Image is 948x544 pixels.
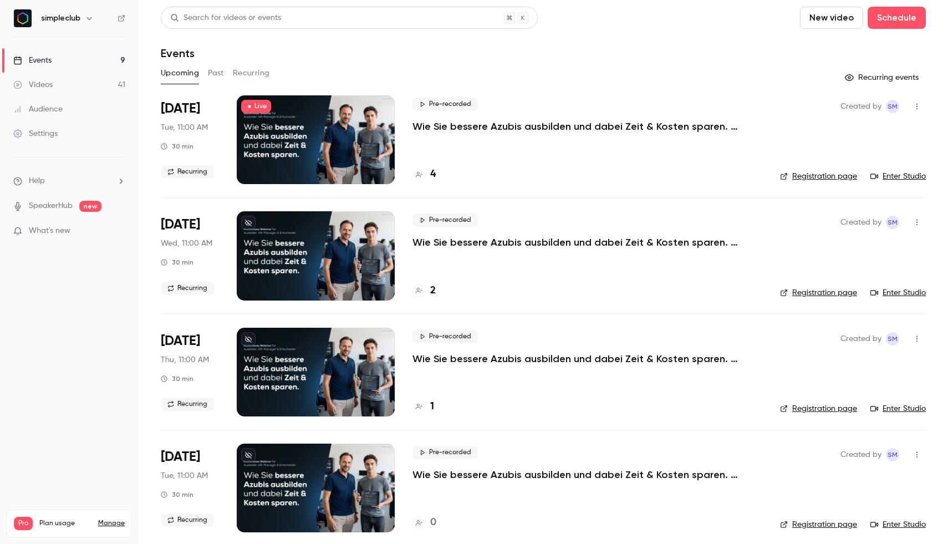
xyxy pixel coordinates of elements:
[161,282,214,295] span: Recurring
[14,9,32,27] img: simpleclub
[41,13,80,24] h6: simpleclub
[161,470,208,481] span: Tue, 11:00 AM
[412,446,478,459] span: Pre-recorded
[412,399,434,414] a: 1
[886,100,899,113] span: simpleclub Marketing
[800,7,863,29] button: New video
[888,216,898,229] span: sM
[161,258,193,267] div: 30 min
[412,468,745,481] a: Wie Sie bessere Azubis ausbilden und dabei Zeit & Kosten sparen. (Dienstag, 11:00 Uhr)
[241,100,271,113] span: Live
[780,403,857,414] a: Registration page
[161,216,200,233] span: [DATE]
[412,236,745,249] a: Wie Sie bessere Azubis ausbilden und dabei Zeit & Kosten sparen. (Mittwoch, 11:00 Uhr)
[780,171,857,182] a: Registration page
[886,332,899,345] span: simpleclub Marketing
[98,519,125,528] a: Manage
[13,128,58,139] div: Settings
[868,7,926,29] button: Schedule
[13,55,52,66] div: Events
[39,519,91,528] span: Plan usage
[161,398,214,411] span: Recurring
[840,448,881,461] span: Created by
[412,515,436,530] a: 0
[14,517,33,530] span: Pro
[161,64,199,82] button: Upcoming
[29,200,73,212] a: SpeakerHub
[161,374,193,383] div: 30 min
[161,490,193,499] div: 30 min
[13,175,125,187] li: help-dropdown-opener
[412,283,436,298] a: 2
[29,225,70,237] span: What's new
[430,167,436,182] h4: 4
[161,238,212,249] span: Wed, 11:00 AM
[79,201,101,212] span: new
[161,444,219,532] div: Aug 26 Tue, 11:00 AM (Europe/Berlin)
[780,287,857,298] a: Registration page
[430,515,436,530] h4: 0
[888,448,898,461] span: sM
[840,100,881,113] span: Created by
[208,64,224,82] button: Past
[112,226,125,236] iframe: Noticeable Trigger
[161,354,209,365] span: Thu, 11:00 AM
[430,399,434,414] h4: 1
[161,47,195,60] h1: Events
[430,283,436,298] h4: 2
[161,514,214,527] span: Recurring
[870,287,926,298] a: Enter Studio
[840,332,881,345] span: Created by
[161,332,200,350] span: [DATE]
[233,64,270,82] button: Recurring
[888,332,898,345] span: sM
[888,100,898,113] span: sM
[840,216,881,229] span: Created by
[161,328,219,416] div: Aug 21 Thu, 11:00 AM (Europe/Berlin)
[870,171,926,182] a: Enter Studio
[29,175,45,187] span: Help
[170,12,281,24] div: Search for videos or events
[412,213,478,227] span: Pre-recorded
[161,95,219,184] div: Aug 19 Tue, 11:00 AM (Europe/Berlin)
[412,330,478,343] span: Pre-recorded
[780,519,857,530] a: Registration page
[886,448,899,461] span: simpleclub Marketing
[412,352,745,365] a: Wie Sie bessere Azubis ausbilden und dabei Zeit & Kosten sparen. (Donnerstag, 11:00 Uhr)
[13,104,63,115] div: Audience
[840,69,926,87] button: Recurring events
[412,167,436,182] a: 4
[13,79,53,90] div: Videos
[412,120,745,133] a: Wie Sie bessere Azubis ausbilden und dabei Zeit & Kosten sparen. (Dienstag, 11:00 Uhr)
[161,100,200,118] span: [DATE]
[161,165,214,179] span: Recurring
[870,403,926,414] a: Enter Studio
[161,122,208,133] span: Tue, 11:00 AM
[870,519,926,530] a: Enter Studio
[412,98,478,111] span: Pre-recorded
[161,211,219,300] div: Aug 20 Wed, 11:00 AM (Europe/Berlin)
[161,142,193,151] div: 30 min
[886,216,899,229] span: simpleclub Marketing
[161,448,200,466] span: [DATE]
